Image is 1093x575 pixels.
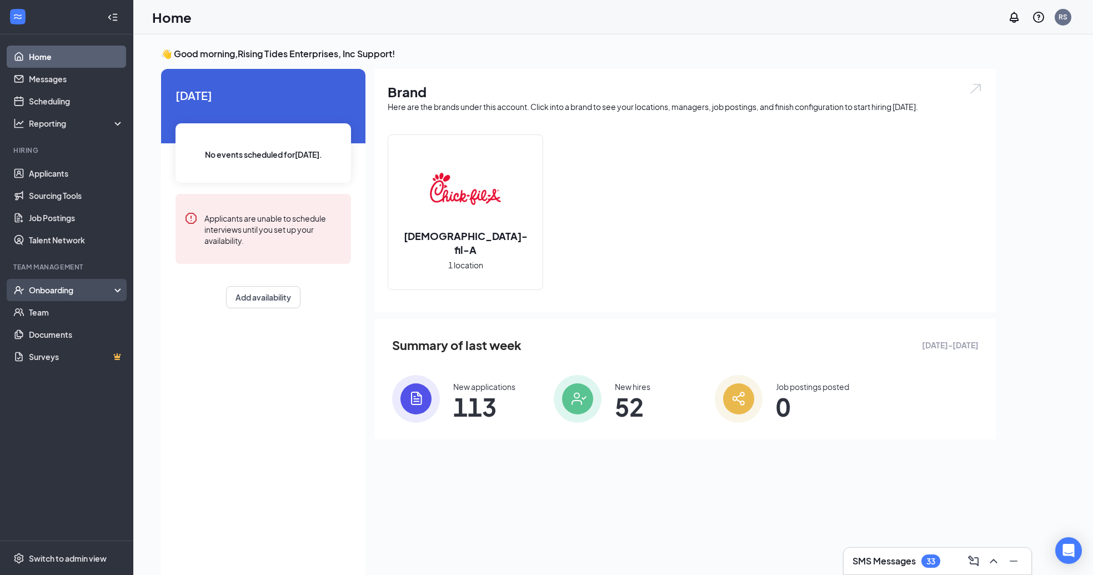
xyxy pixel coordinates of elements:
[430,153,501,224] img: Chick-fil-A
[12,11,23,22] svg: WorkstreamLogo
[29,90,124,112] a: Scheduling
[29,229,124,251] a: Talent Network
[204,212,342,246] div: Applicants are unable to schedule interviews until you set up your availability.
[853,555,916,567] h3: SMS Messages
[226,286,300,308] button: Add availability
[13,284,24,296] svg: UserCheck
[176,87,351,104] span: [DATE]
[392,336,522,355] span: Summary of last week
[205,148,322,161] span: No events scheduled for [DATE] .
[29,346,124,368] a: SurveysCrown
[965,552,982,570] button: ComposeMessage
[926,557,935,566] div: 33
[1059,12,1067,22] div: RS
[29,323,124,346] a: Documents
[776,397,849,417] span: 0
[13,553,24,564] svg: Settings
[29,162,124,184] a: Applicants
[985,552,1002,570] button: ChevronUp
[448,259,483,271] span: 1 location
[615,397,650,417] span: 52
[29,301,124,323] a: Team
[29,68,124,90] a: Messages
[1032,11,1045,24] svg: QuestionInfo
[388,229,543,257] h2: [DEMOGRAPHIC_DATA]-fil-A
[388,101,983,112] div: Here are the brands under this account. Click into a brand to see your locations, managers, job p...
[29,118,124,129] div: Reporting
[453,381,515,392] div: New applications
[13,146,122,155] div: Hiring
[922,339,979,351] span: [DATE] - [DATE]
[615,381,650,392] div: New hires
[392,375,440,423] img: icon
[184,212,198,225] svg: Error
[13,118,24,129] svg: Analysis
[967,554,980,568] svg: ComposeMessage
[1055,537,1082,564] div: Open Intercom Messenger
[987,554,1000,568] svg: ChevronUp
[969,82,983,95] img: open.6027fd2a22e1237b5b06.svg
[776,381,849,392] div: Job postings posted
[29,207,124,229] a: Job Postings
[29,46,124,68] a: Home
[107,12,118,23] svg: Collapse
[1007,11,1021,24] svg: Notifications
[453,397,515,417] span: 113
[13,262,122,272] div: Team Management
[29,284,114,296] div: Onboarding
[29,184,124,207] a: Sourcing Tools
[152,8,192,27] h1: Home
[388,82,983,101] h1: Brand
[29,553,107,564] div: Switch to admin view
[715,375,763,423] img: icon
[1005,552,1022,570] button: Minimize
[1007,554,1020,568] svg: Minimize
[161,48,996,60] h3: 👋 Good morning, Rising Tides Enterprises, Inc Support !
[554,375,601,423] img: icon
